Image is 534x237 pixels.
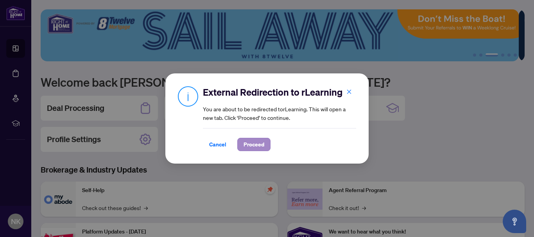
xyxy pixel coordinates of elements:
button: Cancel [203,138,233,151]
span: close [346,89,352,94]
h2: External Redirection to rLearning [203,86,356,98]
span: Proceed [244,138,264,151]
div: You are about to be redirected to rLearning . This will open a new tab. Click ‘Proceed’ to continue. [203,86,356,151]
span: Cancel [209,138,226,151]
img: Info Icon [178,86,198,107]
button: Proceed [237,138,271,151]
button: Open asap [503,210,526,233]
